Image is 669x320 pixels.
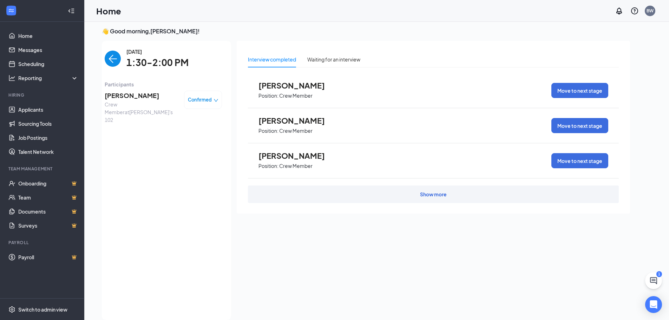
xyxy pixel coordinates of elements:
[279,163,313,169] p: Crew Member
[105,100,178,124] span: Crew Member at [PERSON_NAME]'s 102
[8,7,15,14] svg: WorkstreamLogo
[214,98,218,103] span: down
[126,55,189,70] span: 1:30-2:00 PM
[18,103,78,117] a: Applicants
[18,218,78,233] a: SurveysCrown
[307,55,360,63] div: Waiting for an interview
[96,5,121,17] h1: Home
[258,128,278,134] p: Position:
[630,7,639,15] svg: QuestionInfo
[18,145,78,159] a: Talent Network
[18,117,78,131] a: Sourcing Tools
[551,118,608,133] button: Move to next stage
[551,83,608,98] button: Move to next stage
[102,27,630,35] h3: 👋 Good morning, [PERSON_NAME] !
[126,48,189,55] span: [DATE]
[18,306,67,313] div: Switch to admin view
[18,131,78,145] a: Job Postings
[18,29,78,43] a: Home
[656,271,662,277] div: 1
[258,81,336,90] span: [PERSON_NAME]
[105,51,121,67] button: back-button
[68,7,75,14] svg: Collapse
[647,8,654,14] div: BW
[279,128,313,134] p: Crew Member
[258,116,336,125] span: [PERSON_NAME]
[551,153,608,168] button: Move to next stage
[105,91,178,100] span: [PERSON_NAME]
[18,57,78,71] a: Scheduling
[8,166,77,172] div: Team Management
[258,151,336,160] span: [PERSON_NAME]
[258,92,278,99] p: Position:
[18,43,78,57] a: Messages
[8,240,77,246] div: Payroll
[105,80,222,88] span: Participants
[649,276,658,285] svg: ChatActive
[645,272,662,289] button: ChatActive
[8,306,15,313] svg: Settings
[18,204,78,218] a: DocumentsCrown
[18,74,79,81] div: Reporting
[645,296,662,313] div: Open Intercom Messenger
[420,191,447,198] div: Show more
[18,176,78,190] a: OnboardingCrown
[18,250,78,264] a: PayrollCrown
[8,74,15,81] svg: Analysis
[615,7,623,15] svg: Notifications
[188,96,212,103] span: Confirmed
[8,92,77,98] div: Hiring
[258,163,278,169] p: Position:
[248,55,296,63] div: Interview completed
[18,190,78,204] a: TeamCrown
[279,92,313,99] p: Crew Member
